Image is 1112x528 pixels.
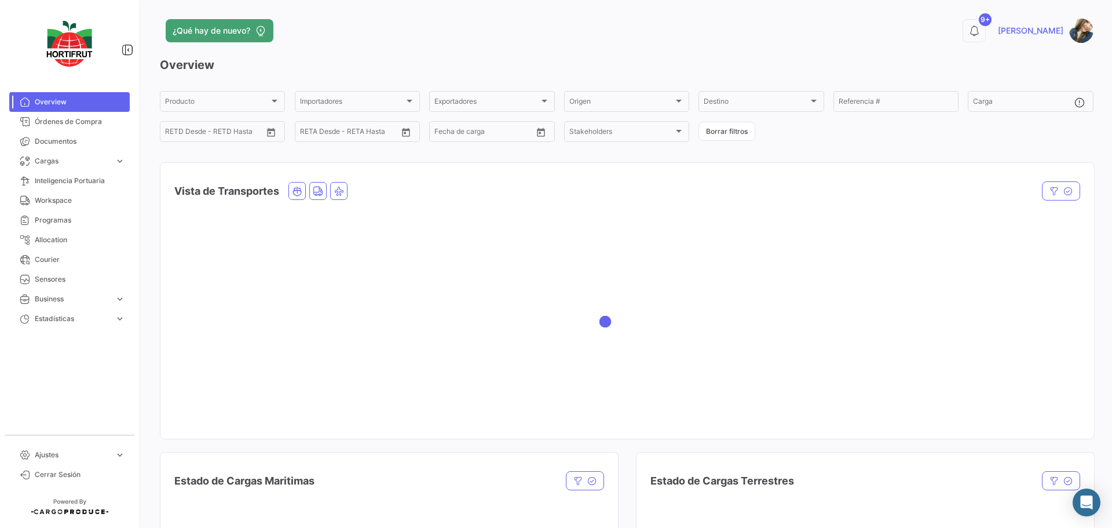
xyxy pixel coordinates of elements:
span: expand_more [115,314,125,324]
a: Sensores [9,270,130,289]
span: expand_more [115,156,125,166]
span: Exportadores [434,99,539,107]
input: Desde [300,129,321,137]
img: 67520e24-8e31-41af-9406-a183c2b4e474.jpg [1069,19,1093,43]
span: Destino [704,99,808,107]
span: Inteligencia Portuaria [35,176,125,186]
span: Business [35,294,110,304]
h4: Estado de Cargas Maritimas [174,473,314,489]
a: Inteligencia Portuaria [9,171,130,191]
div: Abrir Intercom Messenger [1073,489,1100,516]
span: Allocation [35,235,125,245]
span: Sensores [35,274,125,285]
input: Hasta [463,129,510,137]
button: Air [331,183,347,199]
span: expand_more [115,450,125,460]
button: Open calendar [262,123,280,141]
span: Courier [35,254,125,265]
h3: Overview [160,57,1093,73]
button: Open calendar [397,123,415,141]
button: Land [310,183,326,199]
input: Hasta [194,129,240,137]
span: expand_more [115,294,125,304]
span: Stakeholders [569,129,674,137]
input: Hasta [329,129,375,137]
span: [PERSON_NAME] [998,25,1063,37]
input: Desde [434,129,455,137]
button: ¿Qué hay de nuevo? [166,19,273,42]
span: Importadores [300,99,404,107]
button: Borrar filtros [698,122,755,141]
a: Documentos [9,132,130,151]
button: Open calendar [532,123,550,141]
img: logo-hortifrut.svg [41,14,98,74]
span: Programas [35,215,125,225]
button: Ocean [289,183,305,199]
h4: Vista de Transportes [174,183,279,199]
span: Cerrar Sesión [35,469,125,480]
a: Courier [9,250,130,270]
input: Desde [165,129,186,137]
span: Documentos [35,136,125,147]
a: Allocation [9,230,130,250]
span: Workspace [35,195,125,206]
a: Programas [9,210,130,230]
span: Overview [35,97,125,107]
span: Cargas [35,156,110,166]
span: ¿Qué hay de nuevo? [173,25,250,37]
span: Estadísticas [35,314,110,324]
a: Overview [9,92,130,112]
h4: Estado de Cargas Terrestres [650,473,794,489]
a: Órdenes de Compra [9,112,130,132]
span: Producto [165,99,269,107]
span: Órdenes de Compra [35,116,125,127]
span: Ajustes [35,450,110,460]
span: Origen [569,99,674,107]
a: Workspace [9,191,130,210]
